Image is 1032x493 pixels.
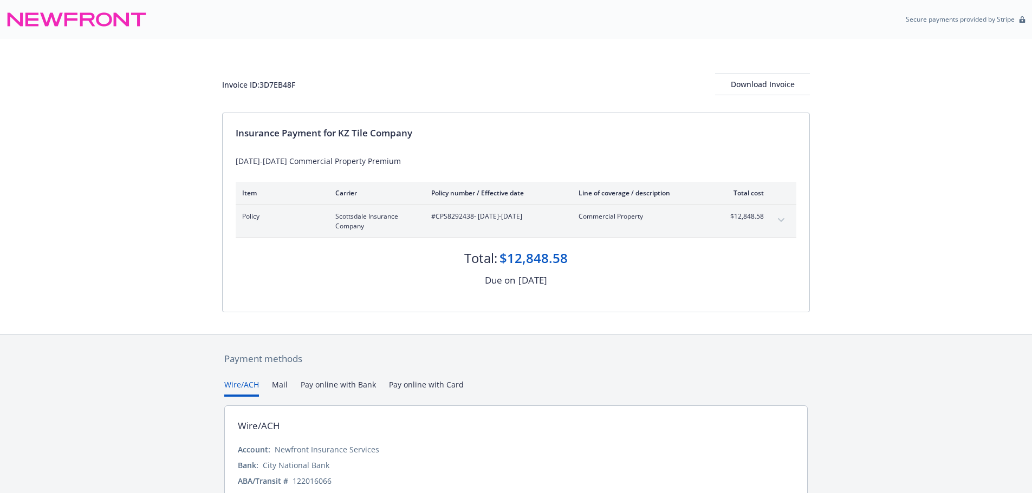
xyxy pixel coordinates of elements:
[499,249,568,267] div: $12,848.58
[238,444,270,455] div: Account:
[224,379,259,397] button: Wire/ACH
[773,212,790,229] button: expand content
[431,212,561,221] span: #CPS8292438 - [DATE]-[DATE]
[293,475,332,487] div: 122016066
[723,188,764,198] div: Total cost
[238,419,280,433] div: Wire/ACH
[236,155,796,167] div: [DATE]-[DATE] Commercial Property Premium
[238,459,258,471] div: Bank:
[301,379,376,397] button: Pay online with Bank
[236,126,796,140] div: Insurance Payment for KZ Tile Company
[242,188,318,198] div: Item
[906,15,1015,24] p: Secure payments provided by Stripe
[263,459,329,471] div: City National Bank
[224,352,808,366] div: Payment methods
[485,273,515,287] div: Due on
[579,212,706,221] span: Commercial Property
[723,212,764,221] span: $12,848.58
[715,74,810,95] button: Download Invoice
[335,188,414,198] div: Carrier
[236,205,796,238] div: PolicyScottsdale Insurance Company#CPS8292438- [DATE]-[DATE]Commercial Property$12,848.58expand c...
[518,273,547,287] div: [DATE]
[242,212,318,221] span: Policy
[389,379,464,397] button: Pay online with Card
[272,379,288,397] button: Mail
[275,444,379,455] div: Newfront Insurance Services
[238,475,288,487] div: ABA/Transit #
[222,79,295,90] div: Invoice ID: 3D7EB48F
[464,249,497,267] div: Total:
[335,212,414,231] span: Scottsdale Insurance Company
[431,188,561,198] div: Policy number / Effective date
[579,188,706,198] div: Line of coverage / description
